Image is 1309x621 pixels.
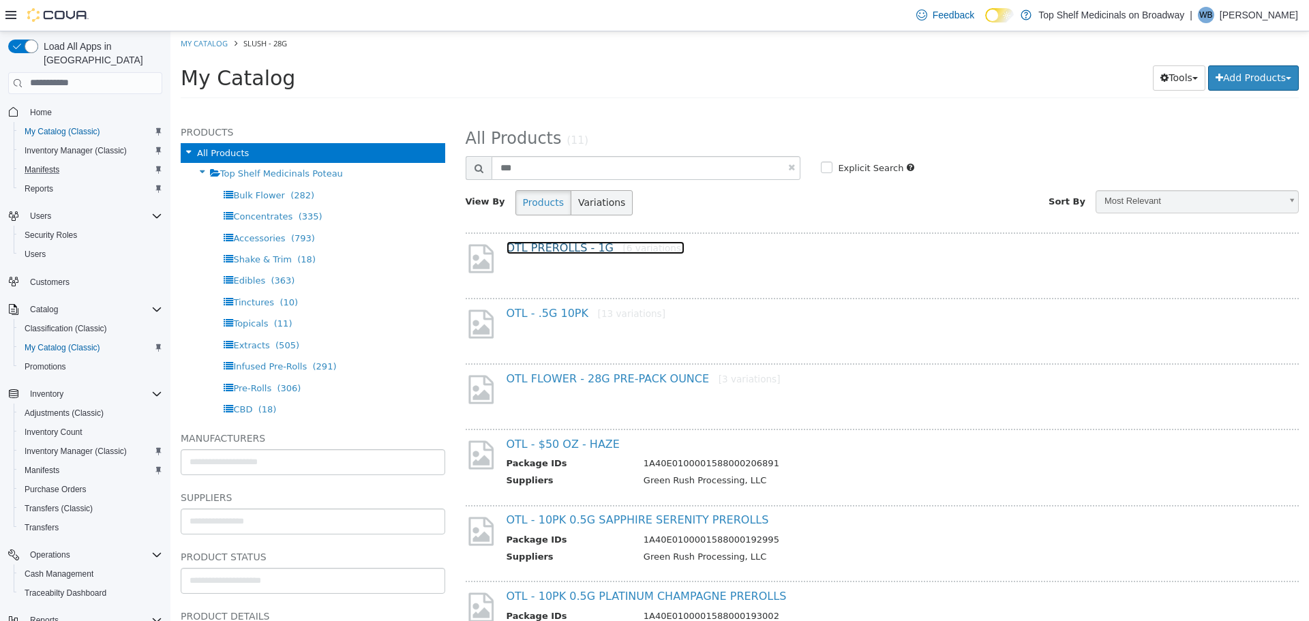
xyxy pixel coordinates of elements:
a: OTL PREROLLS - 1G[6 variations] [336,210,515,223]
td: 1A40E0100001588000206891 [463,425,1098,442]
span: Cash Management [19,566,162,582]
button: Customers [3,272,168,292]
a: Feedback [911,1,980,29]
button: Adjustments (Classic) [14,404,168,423]
th: Suppliers [336,519,463,536]
button: Manifests [14,461,168,480]
span: Inventory Manager (Classic) [25,145,127,156]
a: Purchase Orders [19,481,92,498]
a: Most Relevant [925,159,1128,182]
span: Operations [25,547,162,563]
button: Inventory Count [14,423,168,442]
p: Top Shelf Medicinals on Broadway [1038,7,1184,23]
span: (282) [120,159,144,169]
span: Home [25,104,162,121]
button: Cash Management [14,564,168,584]
button: My Catalog (Classic) [14,122,168,141]
a: Inventory Manager (Classic) [19,142,132,159]
span: Customers [25,273,162,290]
span: Inventory Manager (Classic) [25,446,127,457]
span: Inventory [30,389,63,399]
span: Transfers (Classic) [19,500,162,517]
span: Pre-Rolls [63,352,101,362]
span: Traceabilty Dashboard [19,585,162,601]
span: CBD [63,373,82,383]
button: Inventory Manager (Classic) [14,442,168,461]
a: My Catalog (Classic) [19,339,106,356]
th: Package IDs [336,578,463,595]
img: missing-image.png [295,407,326,440]
a: Cash Management [19,566,99,582]
small: (11) [396,103,418,115]
span: Users [19,246,162,262]
a: Inventory Count [19,424,88,440]
span: My Catalog (Classic) [19,339,162,356]
span: (10) [109,266,127,276]
span: Purchase Orders [19,481,162,498]
span: Classification (Classic) [19,320,162,337]
span: Promotions [25,361,66,372]
span: Inventory Count [25,427,82,438]
span: (306) [106,352,130,362]
span: WB [1199,7,1212,23]
button: Home [3,102,168,122]
button: Users [14,245,168,264]
span: (363) [100,244,124,254]
span: Tinctures [63,266,104,276]
span: Catalog [25,301,162,318]
a: Customers [25,274,75,290]
a: OTL - .5G 10PK[13 variations] [336,275,496,288]
td: 1A40E0100001588000192995 [463,502,1098,519]
button: Transfers [14,518,168,537]
td: Green Rush Processing, LLC [463,442,1098,459]
button: Inventory [3,384,168,404]
img: missing-image.png [295,559,326,592]
th: Suppliers [336,442,463,459]
span: Dark Mode [985,22,986,23]
h5: Manufacturers [10,399,275,415]
span: Promotions [19,359,162,375]
span: All Products [295,97,391,117]
span: All Products [27,117,78,127]
button: Transfers (Classic) [14,499,168,518]
span: My Catalog (Classic) [19,123,162,140]
span: SLUSH - 28G [73,7,117,17]
span: Manifests [19,462,162,479]
img: Cova [27,8,89,22]
button: Security Roles [14,226,168,245]
span: Adjustments (Classic) [19,405,162,421]
span: Bulk Flower [63,159,114,169]
a: My Catalog [10,7,57,17]
button: Classification (Classic) [14,319,168,338]
h5: Products [10,93,275,109]
button: Tools [982,34,1035,59]
span: Home [30,107,52,118]
span: Inventory Manager (Classic) [19,142,162,159]
span: Transfers [25,522,59,533]
a: OTL - $50 OZ - HAZE [336,406,449,419]
span: Manifests [25,164,59,175]
a: Traceabilty Dashboard [19,585,112,601]
span: Load All Apps in [GEOGRAPHIC_DATA] [38,40,162,67]
span: View By [295,165,335,175]
a: Adjustments (Classic) [19,405,109,421]
button: Add Products [1038,34,1128,59]
span: (18) [88,373,106,383]
button: My Catalog (Classic) [14,338,168,357]
button: Purchase Orders [14,480,168,499]
span: (505) [105,309,129,319]
span: Extracts [63,309,99,319]
button: Operations [3,545,168,564]
a: Manifests [19,462,65,479]
span: (11) [104,287,122,297]
span: Users [25,249,46,260]
span: Users [25,208,162,224]
button: Catalog [3,300,168,319]
span: Users [30,211,51,222]
p: [PERSON_NAME] [1220,7,1298,23]
span: Security Roles [25,230,77,241]
span: My Catalog [10,35,125,59]
button: Products [345,159,401,184]
span: Inventory [25,386,162,402]
a: Reports [19,181,59,197]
